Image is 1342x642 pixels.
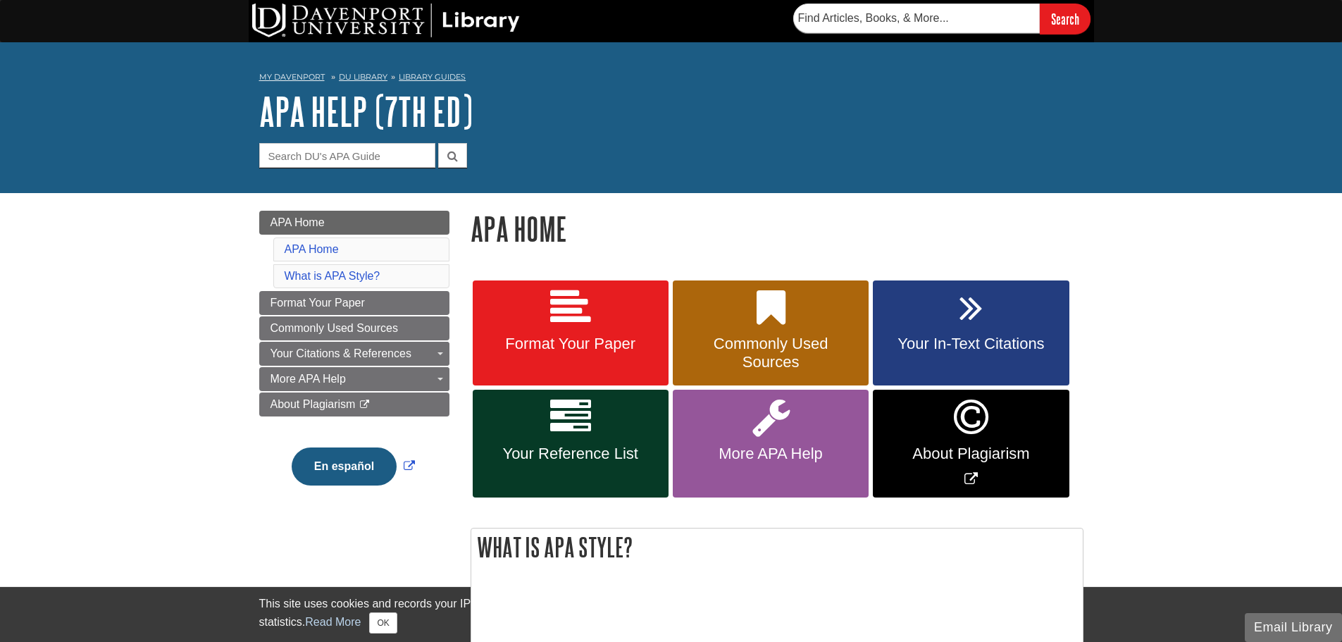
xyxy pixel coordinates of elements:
[259,342,449,366] a: Your Citations & References
[673,390,869,498] a: More APA Help
[473,280,669,386] a: Format Your Paper
[285,243,339,255] a: APA Home
[271,398,356,410] span: About Plagiarism
[252,4,520,37] img: DU Library
[259,367,449,391] a: More APA Help
[883,335,1058,353] span: Your In-Text Citations
[673,280,869,386] a: Commonly Used Sources
[883,445,1058,463] span: About Plagiarism
[359,400,371,409] i: This link opens in a new window
[259,393,449,416] a: About Plagiarism
[683,445,858,463] span: More APA Help
[285,270,380,282] a: What is APA Style?
[471,211,1083,247] h1: APA Home
[305,616,361,628] a: Read More
[271,297,365,309] span: Format Your Paper
[471,529,1083,566] h2: What is APA Style?
[271,216,325,228] span: APA Home
[259,143,435,168] input: Search DU's APA Guide
[683,335,858,371] span: Commonly Used Sources
[793,4,1040,33] input: Find Articles, Books, & More...
[292,447,397,486] button: En español
[259,595,1083,634] div: This site uses cookies and records your IP address for usage statistics. Additionally, we use Goo...
[259,291,449,315] a: Format Your Paper
[873,280,1069,386] a: Your In-Text Citations
[259,71,325,83] a: My Davenport
[369,612,397,634] button: Close
[259,316,449,340] a: Commonly Used Sources
[259,211,449,510] div: Guide Page Menu
[483,335,658,353] span: Format Your Paper
[873,390,1069,498] a: Link opens in new window
[483,445,658,463] span: Your Reference List
[259,211,449,235] a: APA Home
[271,373,346,385] span: More APA Help
[288,460,418,472] a: Link opens in new window
[259,89,473,133] a: APA Help (7th Ed)
[399,72,466,82] a: Library Guides
[1040,4,1091,34] input: Search
[793,4,1091,34] form: Searches DU Library's articles, books, and more
[473,390,669,498] a: Your Reference List
[339,72,387,82] a: DU Library
[271,322,398,334] span: Commonly Used Sources
[271,347,411,359] span: Your Citations & References
[259,68,1083,90] nav: breadcrumb
[1245,613,1342,642] button: Email Library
